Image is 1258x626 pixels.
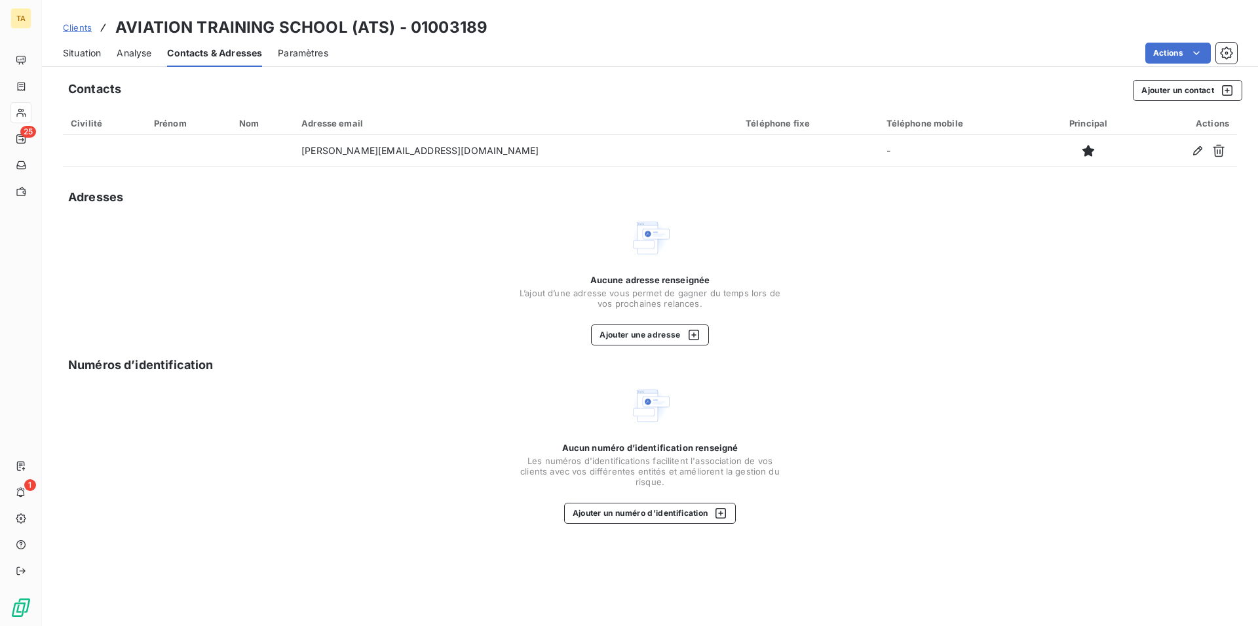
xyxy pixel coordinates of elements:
span: Analyse [117,47,151,60]
button: Actions [1145,43,1211,64]
span: Clients [63,22,92,33]
div: Prénom [154,118,223,128]
h3: AVIATION TRAINING SCHOOL (ATS) - 01003189 [115,16,487,39]
span: 1 [24,479,36,491]
div: Principal [1049,118,1128,128]
img: Empty state [629,385,671,427]
div: Nom [239,118,286,128]
span: Aucun numéro d’identification renseigné [562,442,738,453]
span: Aucune adresse renseignée [590,275,710,285]
div: Téléphone mobile [886,118,1033,128]
span: Les numéros d'identifications facilitent l'association de vos clients avec vos différentes entité... [519,456,781,487]
span: Situation [63,47,101,60]
div: Téléphone fixe [746,118,870,128]
h5: Contacts [68,80,121,98]
td: - [879,135,1041,166]
span: L’ajout d’une adresse vous permet de gagner du temps lors de vos prochaines relances. [519,288,781,309]
span: Paramètres [278,47,328,60]
span: 25 [20,126,36,138]
div: Actions [1143,118,1229,128]
button: Ajouter un contact [1133,80,1242,101]
h5: Adresses [68,188,123,206]
h5: Numéros d’identification [68,356,214,374]
span: Contacts & Adresses [167,47,262,60]
div: Civilité [71,118,138,128]
button: Ajouter une adresse [591,324,708,345]
img: Logo LeanPay [10,597,31,618]
a: Clients [63,21,92,34]
iframe: Intercom live chat [1213,581,1245,613]
div: TA [10,8,31,29]
div: Adresse email [301,118,730,128]
img: Empty state [629,217,671,259]
button: Ajouter un numéro d’identification [564,503,736,524]
a: 25 [10,128,31,149]
td: [PERSON_NAME][EMAIL_ADDRESS][DOMAIN_NAME] [294,135,738,166]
